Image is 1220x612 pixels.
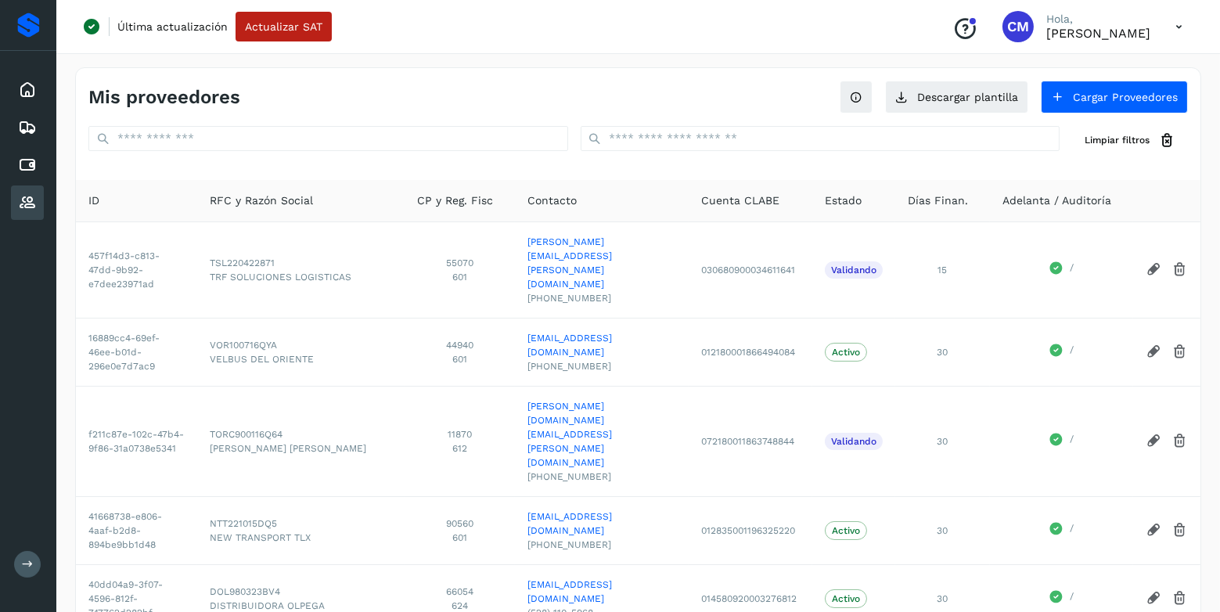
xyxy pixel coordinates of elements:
p: Cynthia Mendoza [1046,26,1150,41]
span: TORC900116Q64 [210,427,392,441]
span: 90560 [417,517,502,531]
div: / [1002,432,1121,451]
div: / [1002,343,1121,362]
span: [PHONE_NUMBER] [527,538,676,552]
button: Actualizar SAT [236,12,332,41]
span: 601 [417,270,502,284]
td: 072180011863748844 [689,386,812,496]
a: [PERSON_NAME][EMAIL_ADDRESS][PERSON_NAME][DOMAIN_NAME] [527,235,676,291]
p: Activo [832,593,860,604]
td: f211c87e-102c-47b4-9f86-31a0738e5341 [76,386,197,496]
span: [PHONE_NUMBER] [527,470,676,484]
span: 11870 [417,427,502,441]
td: 457f14d3-c813-47dd-9b92-e7dee23971ad [76,221,197,318]
a: [EMAIL_ADDRESS][DOMAIN_NAME] [527,578,676,606]
span: 44940 [417,338,502,352]
span: 66054 [417,585,502,599]
span: ID [88,193,99,209]
td: 012835001196325220 [689,496,812,564]
span: 601 [417,352,502,366]
span: NTT221015DQ5 [210,517,392,531]
p: Última actualización [117,20,228,34]
span: Actualizar SAT [245,21,322,32]
span: 30 [937,593,948,604]
a: [PERSON_NAME][DOMAIN_NAME][EMAIL_ADDRESS][PERSON_NAME][DOMAIN_NAME] [527,399,676,470]
span: 601 [417,531,502,545]
span: VOR100716QYA [210,338,392,352]
span: Días Finan. [908,193,968,209]
a: [EMAIL_ADDRESS][DOMAIN_NAME] [527,331,676,359]
div: Embarques [11,110,44,145]
span: [PHONE_NUMBER] [527,291,676,305]
p: Validando [831,265,876,275]
span: Adelanta / Auditoría [1002,193,1111,209]
td: 030680900034611641 [689,221,812,318]
div: / [1002,261,1121,279]
a: [EMAIL_ADDRESS][DOMAIN_NAME] [527,509,676,538]
h4: Mis proveedores [88,86,240,109]
p: Validando [831,436,876,447]
button: Descargar plantilla [885,81,1028,113]
span: 30 [937,525,948,536]
span: VELBUS DEL ORIENTE [210,352,392,366]
td: 41668738-e806-4aaf-b2d8-894be9bb1d48 [76,496,197,564]
span: [PHONE_NUMBER] [527,359,676,373]
span: 55070 [417,256,502,270]
p: Activo [832,525,860,536]
button: Cargar Proveedores [1041,81,1188,113]
div: / [1002,521,1121,540]
div: Cuentas por pagar [11,148,44,182]
div: Inicio [11,73,44,107]
span: 30 [937,347,948,358]
span: Estado [825,193,862,209]
span: CP y Reg. Fisc [417,193,493,209]
div: / [1002,589,1121,608]
div: Proveedores [11,185,44,220]
span: Cuenta CLABE [701,193,779,209]
p: Hola, [1046,13,1150,26]
span: [PERSON_NAME] [PERSON_NAME] [210,441,392,455]
span: NEW TRANSPORT TLX [210,531,392,545]
td: 012180001866494084 [689,318,812,386]
span: 30 [937,436,948,447]
p: Activo [832,347,860,358]
span: TSL220422871 [210,256,392,270]
span: Limpiar filtros [1085,133,1150,147]
button: Limpiar filtros [1072,126,1188,155]
span: 15 [937,265,947,275]
td: 16889cc4-69ef-46ee-b01d-296e0e7d7ac9 [76,318,197,386]
span: Contacto [527,193,577,209]
span: RFC y Razón Social [210,193,313,209]
span: DOL980323BV4 [210,585,392,599]
span: 612 [417,441,502,455]
span: TRF SOLUCIONES LOGISTICAS [210,270,392,284]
